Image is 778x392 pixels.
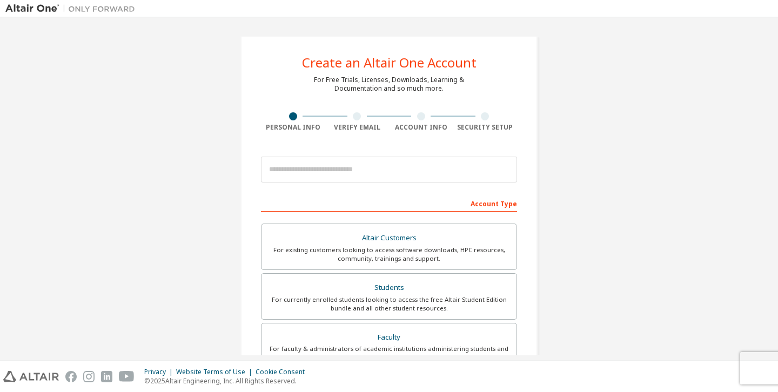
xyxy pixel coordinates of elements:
[268,344,510,362] div: For faculty & administrators of academic institutions administering students and accessing softwa...
[256,368,311,376] div: Cookie Consent
[268,280,510,295] div: Students
[5,3,140,14] img: Altair One
[101,371,112,382] img: linkedin.svg
[302,56,477,69] div: Create an Altair One Account
[268,295,510,313] div: For currently enrolled students looking to access the free Altair Student Edition bundle and all ...
[119,371,135,382] img: youtube.svg
[65,371,77,382] img: facebook.svg
[268,330,510,345] div: Faculty
[176,368,256,376] div: Website Terms of Use
[268,246,510,263] div: For existing customers looking to access software downloads, HPC resources, community, trainings ...
[268,231,510,246] div: Altair Customers
[144,376,311,386] p: © 2025 Altair Engineering, Inc. All Rights Reserved.
[389,123,453,132] div: Account Info
[83,371,95,382] img: instagram.svg
[314,76,464,93] div: For Free Trials, Licenses, Downloads, Learning & Documentation and so much more.
[325,123,390,132] div: Verify Email
[453,123,518,132] div: Security Setup
[3,371,59,382] img: altair_logo.svg
[144,368,176,376] div: Privacy
[261,194,517,212] div: Account Type
[261,123,325,132] div: Personal Info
